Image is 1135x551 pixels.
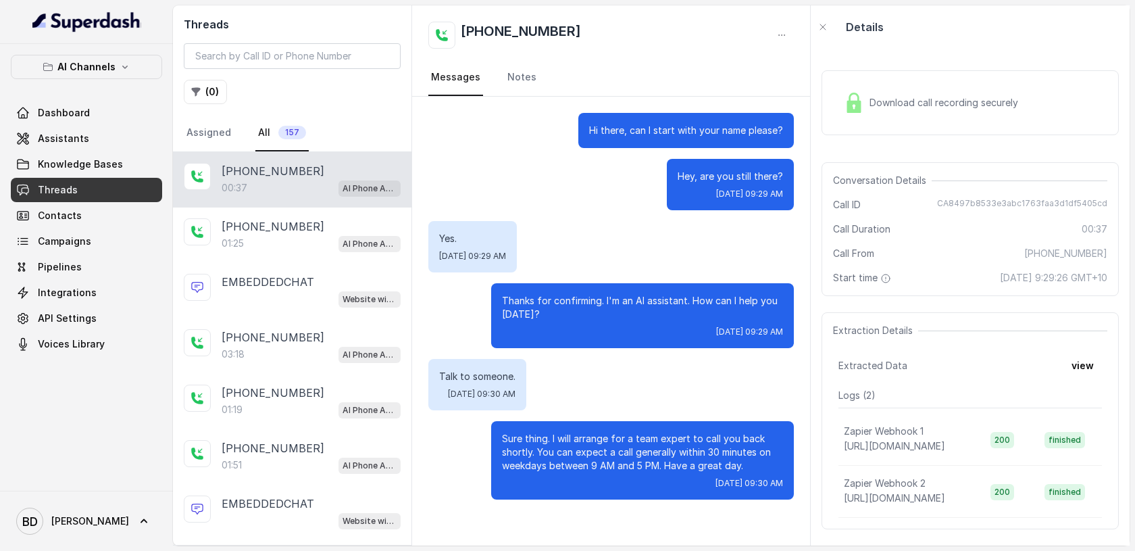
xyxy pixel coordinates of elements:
[184,115,234,151] a: Assigned
[716,327,783,337] span: [DATE] 09:29 AM
[222,329,324,345] p: [PHONE_NUMBER]
[439,232,506,245] p: Yes.
[844,93,864,113] img: Lock Icon
[678,170,783,183] p: Hey, are you still there?
[184,16,401,32] h2: Threads
[846,19,884,35] p: Details
[428,59,483,96] a: Messages
[184,115,401,151] nav: Tabs
[222,385,324,401] p: [PHONE_NUMBER]
[844,440,945,452] span: [URL][DOMAIN_NAME]
[38,235,91,248] span: Campaigns
[57,59,116,75] p: AI Channels
[1044,484,1085,500] span: finished
[343,514,397,528] p: Website widget
[11,229,162,254] a: Campaigns
[990,432,1014,448] span: 200
[343,237,397,251] p: AI Phone Assistant
[844,477,926,490] p: Zapier Webhook 2
[716,189,783,199] span: [DATE] 09:29 AM
[937,198,1107,212] span: CA8497b8533e3abc1763faa3d1df5405cd
[502,294,783,321] p: Thanks for confirming. I'm an AI assistant. How can I help you [DATE]?
[439,251,506,262] span: [DATE] 09:29 AM
[1044,432,1085,448] span: finished
[833,324,918,337] span: Extraction Details
[22,514,38,529] text: BD
[838,359,907,373] span: Extracted Data
[38,337,105,351] span: Voices Library
[222,237,244,250] p: 01:25
[222,348,245,361] p: 03:18
[990,484,1014,500] span: 200
[11,281,162,305] a: Integrations
[1000,271,1107,285] span: [DATE] 9:29:26 GMT+10
[222,496,314,512] p: EMBEDDEDCHAT
[343,348,397,362] p: AI Phone Assistant
[502,432,783,473] p: Sure thing. I will arrange for a team expert to call you back shortly. You can expect a call gene...
[38,260,82,274] span: Pipelines
[869,96,1024,110] span: Download call recording securely
[343,459,397,473] p: AI Phone Assistant
[222,440,324,456] p: [PHONE_NUMBER]
[11,203,162,228] a: Contacts
[11,55,162,79] button: AI Channels
[11,126,162,151] a: Assistants
[448,389,515,400] span: [DATE] 09:30 AM
[505,59,539,96] a: Notes
[833,271,894,285] span: Start time
[278,126,306,139] span: 157
[11,502,162,540] a: [PERSON_NAME]
[428,59,794,96] nav: Tabs
[833,174,932,187] span: Conversation Details
[439,370,515,383] p: Talk to someone.
[833,198,861,212] span: Call ID
[844,492,945,504] span: [URL][DOMAIN_NAME]
[184,80,227,104] button: (0)
[222,274,314,290] p: EMBEDDEDCHAT
[11,332,162,356] a: Voices Library
[38,312,97,325] span: API Settings
[715,478,783,489] span: [DATE] 09:30 AM
[11,178,162,202] a: Threads
[343,182,397,195] p: AI Phone Assistant
[11,101,162,125] a: Dashboard
[343,404,397,417] p: AI Phone Assistant
[461,22,581,49] h2: [PHONE_NUMBER]
[38,132,89,145] span: Assistants
[222,403,243,416] p: 01:19
[184,43,401,69] input: Search by Call ID or Phone Number
[222,181,247,195] p: 00:37
[222,163,324,179] p: [PHONE_NUMBER]
[255,115,309,151] a: All157
[222,458,242,472] p: 01:51
[38,183,78,197] span: Threads
[38,286,97,300] span: Integrations
[38,106,90,120] span: Dashboard
[1024,247,1107,260] span: [PHONE_NUMBER]
[838,389,1102,402] p: Logs ( 2 )
[38,209,82,222] span: Contacts
[11,255,162,279] a: Pipelines
[343,293,397,306] p: Website widget
[589,124,783,137] p: Hi there, can I start with your name please?
[11,306,162,331] a: API Settings
[38,158,123,171] span: Knowledge Bases
[11,152,162,176] a: Knowledge Bases
[1063,354,1102,378] button: view
[32,11,141,32] img: light.svg
[1082,222,1107,236] span: 00:37
[833,247,874,260] span: Call From
[844,425,924,438] p: Zapier Webhook 1
[51,514,129,528] span: [PERSON_NAME]
[833,222,890,236] span: Call Duration
[222,218,324,235] p: [PHONE_NUMBER]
